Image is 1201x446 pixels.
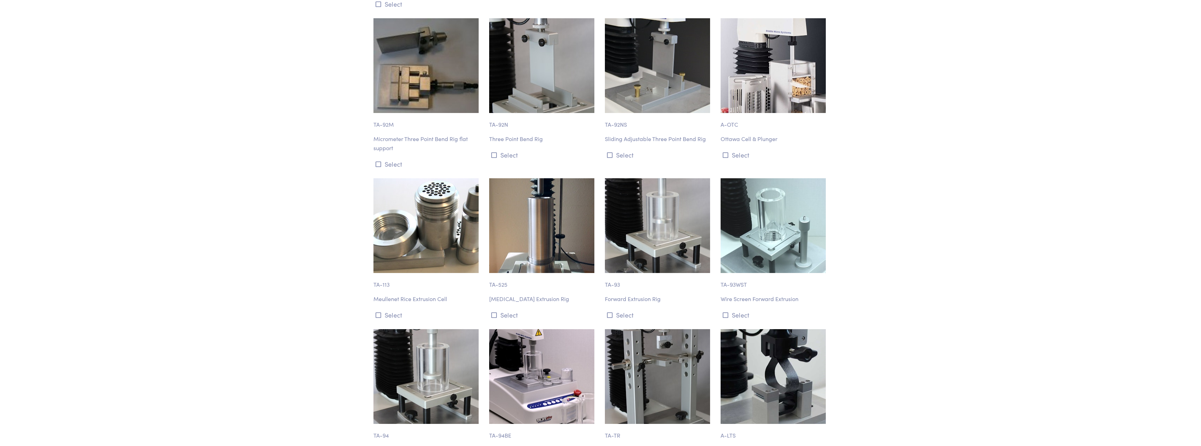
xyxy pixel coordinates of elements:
[373,273,481,289] p: TA-113
[605,178,710,273] img: ta-93_forward-extrusion-fixture.jpg
[373,309,481,321] button: Select
[605,309,712,321] button: Select
[489,18,594,113] img: ta-92_adjustable-three-point-bend-rig.jpg
[721,424,828,440] p: A-LTS
[489,113,596,129] p: TA-92N
[605,273,712,289] p: TA-93
[489,309,596,321] button: Select
[605,149,712,161] button: Select
[373,329,479,424] img: ta-94-back-extrusion-fixture.jpg
[373,424,481,440] p: TA-94
[721,18,826,113] img: extrusion-a_otc-ottawa-cell-and-plunger-2.jpg
[605,18,710,113] img: ta-92ns_sliding-adjustable-three-point-bend-rig.jpg
[605,294,712,304] p: Forward Extrusion Rig
[373,158,481,170] button: Select
[721,178,826,273] img: ta-93wst-edited.jpg
[721,273,828,289] p: TA-93WST
[721,309,828,321] button: Select
[373,18,479,113] img: ta-92m_micrometer-three-point-bend-rig-flat-support.jpg
[605,424,712,440] p: TA-TR
[721,149,828,161] button: Select
[489,273,596,289] p: TA-525
[489,329,594,424] img: ta-94be.jpg
[605,113,712,129] p: TA-92NS
[489,178,594,273] img: ta-525_capillaryfixture.jpg
[721,294,828,304] p: Wire Screen Forward Extrusion
[489,134,596,144] p: Three Point Bend Rig
[605,134,712,144] p: Sliding Adjustable Three Point Bend Rig
[373,134,481,152] p: Micrometer Three Point Bend Rig flat support
[605,329,710,424] img: ta-tr_tube-roller-fixture.jpg
[489,424,596,440] p: TA-94BE
[373,294,481,304] p: Meullenet Rice Extrusion Cell
[721,113,828,129] p: A-OTC
[489,294,596,304] p: [MEDICAL_DATA] Extrusion Rig
[721,134,828,144] p: Ottawa Cell & Plunger
[721,329,826,424] img: adhesion-a_lts-loop-tack-rig.jpg
[489,149,596,161] button: Select
[373,113,481,129] p: TA-92M
[373,178,479,273] img: ta-113_meullenet_rice_extrusion_cell.jpg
